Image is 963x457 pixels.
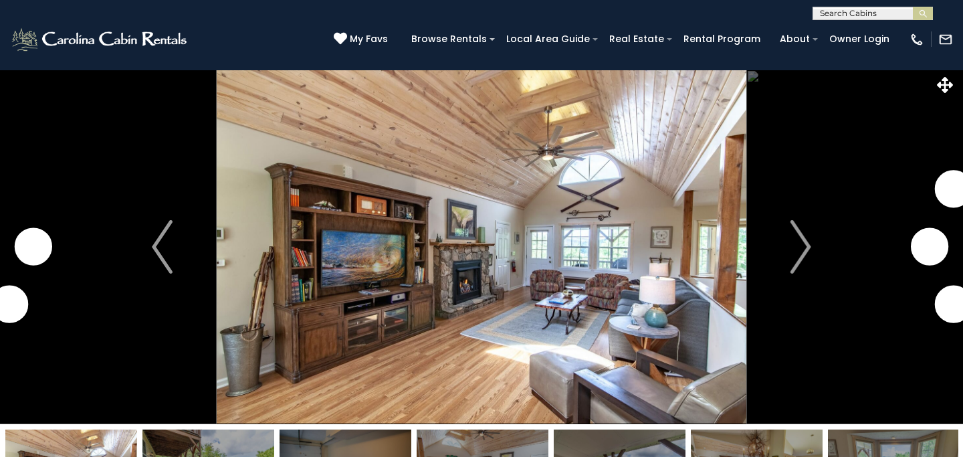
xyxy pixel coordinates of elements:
a: Rental Program [677,29,767,50]
button: Previous [108,70,217,424]
img: White-1-2.png [10,26,191,53]
img: arrow [152,220,172,274]
img: phone-regular-white.png [909,32,924,47]
span: My Favs [350,32,388,46]
a: About [773,29,817,50]
a: Local Area Guide [500,29,597,50]
img: arrow [790,220,811,274]
img: mail-regular-white.png [938,32,953,47]
a: Owner Login [823,29,896,50]
a: Browse Rentals [405,29,494,50]
button: Next [746,70,855,424]
a: Real Estate [603,29,671,50]
a: My Favs [334,32,391,47]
